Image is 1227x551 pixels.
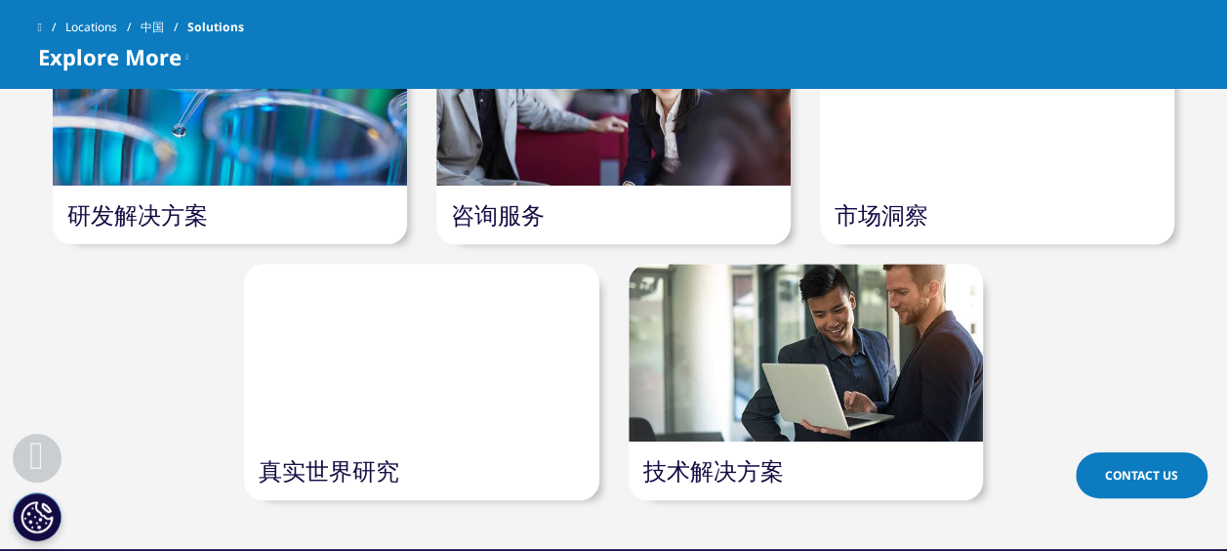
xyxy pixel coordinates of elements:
[13,492,61,541] button: Cookie 设置
[643,454,784,487] a: 技术解决方案
[1105,467,1178,484] span: Contact Us
[835,198,928,231] a: 市场洞察
[1076,452,1207,498] a: Contact Us
[187,10,244,45] span: Solutions
[451,198,545,231] a: 咨询服务
[67,198,208,231] a: 研发解决方案
[65,10,141,45] a: Locations
[259,454,399,487] a: 真实世界研究
[141,10,187,45] a: 中国
[38,45,182,68] span: Explore More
